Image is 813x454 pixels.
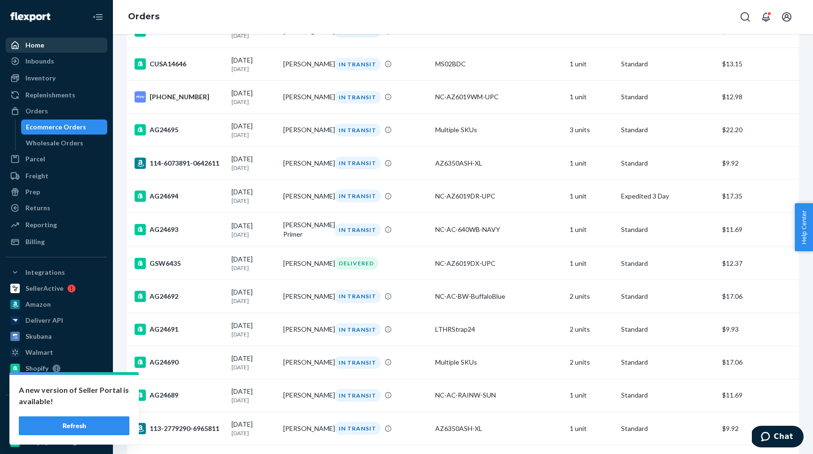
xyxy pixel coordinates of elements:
[566,180,618,213] td: 1 unit
[6,234,107,249] a: Billing
[279,346,331,379] td: [PERSON_NAME]
[566,80,618,113] td: 1 unit
[279,280,331,313] td: [PERSON_NAME]
[6,313,107,328] a: Deliverr API
[25,187,40,197] div: Prep
[335,223,381,236] div: IN TRANSIT
[621,390,714,400] p: Standard
[231,56,275,73] div: [DATE]
[231,321,275,338] div: [DATE]
[6,419,107,434] a: eBay Fast Tags
[335,190,381,202] div: IN TRANSIT
[435,59,562,69] div: MS02BDC
[25,268,65,277] div: Integrations
[431,113,566,146] td: Multiple SKUs
[435,390,562,400] div: NC-AC-RAINW-SUN
[718,213,799,247] td: $11.69
[435,259,562,268] div: NC-AZ6019DX-UPC
[231,88,275,106] div: [DATE]
[25,40,44,50] div: Home
[25,90,75,100] div: Replenishments
[279,48,331,80] td: [PERSON_NAME]
[231,164,275,172] p: [DATE]
[135,224,224,235] div: AG24693
[21,135,108,151] a: Wholesale Orders
[718,280,799,313] td: $17.06
[6,265,107,280] button: Integrations
[231,32,275,40] p: [DATE]
[435,225,562,234] div: NC-AC-640WB-NAVY
[566,280,618,313] td: 2 units
[25,284,64,293] div: SellerActive
[6,184,107,199] a: Prep
[621,358,714,367] p: Standard
[10,12,50,22] img: Flexport logo
[566,147,618,180] td: 1 unit
[231,264,275,272] p: [DATE]
[231,131,275,139] p: [DATE]
[6,104,107,119] a: Orders
[279,412,331,445] td: [PERSON_NAME]
[21,119,108,135] a: Ecommerce Orders
[435,191,562,201] div: NC-AZ6019DR-UPC
[231,121,275,139] div: [DATE]
[25,171,48,181] div: Freight
[6,168,107,183] a: Freight
[777,8,796,26] button: Open account menu
[621,159,714,168] p: Standard
[279,247,331,280] td: [PERSON_NAME]
[6,329,107,344] a: Skubana
[435,159,562,168] div: AZ6350ASH-XL
[25,332,52,341] div: Skubana
[231,231,275,239] p: [DATE]
[621,259,714,268] p: Standard
[621,325,714,334] p: Standard
[135,423,224,434] div: 113-2779290-6965811
[6,297,107,312] a: Amazon
[25,106,48,116] div: Orders
[621,191,714,201] p: Expedited 3 Day
[718,147,799,180] td: $9.92
[135,357,224,368] div: AG24690
[25,154,45,164] div: Parcel
[6,200,107,215] a: Returns
[128,11,159,22] a: Orders
[231,65,275,73] p: [DATE]
[6,345,107,360] a: Walmart
[621,225,714,234] p: Standard
[6,71,107,86] a: Inventory
[335,422,381,435] div: IN TRANSIT
[135,291,224,302] div: AG24692
[25,220,57,230] div: Reporting
[231,429,275,437] p: [DATE]
[621,59,714,69] p: Standard
[231,187,275,205] div: [DATE]
[795,203,813,251] button: Help Center
[231,396,275,404] p: [DATE]
[718,48,799,80] td: $13.15
[757,8,775,26] button: Open notifications
[736,8,755,26] button: Open Search Box
[435,92,562,102] div: NC-AZ6019WM-UPC
[566,412,618,445] td: 1 unit
[25,316,63,325] div: Deliverr API
[621,92,714,102] p: Standard
[435,424,562,433] div: AZ6350ASH-XL
[335,91,381,104] div: IN TRANSIT
[25,348,53,357] div: Walmart
[6,435,107,450] a: Shopify Fast Tags
[231,363,275,371] p: [DATE]
[231,197,275,205] p: [DATE]
[718,313,799,346] td: $9.93
[621,424,714,433] p: Standard
[6,217,107,232] a: Reporting
[335,323,381,336] div: IN TRANSIT
[19,384,129,407] p: A new version of Seller Portal is available!
[231,330,275,338] p: [DATE]
[6,361,107,376] a: Shopify
[431,346,566,379] td: Multiple SKUs
[335,356,381,369] div: IN TRANSIT
[718,113,799,146] td: $22.20
[279,379,331,412] td: [PERSON_NAME]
